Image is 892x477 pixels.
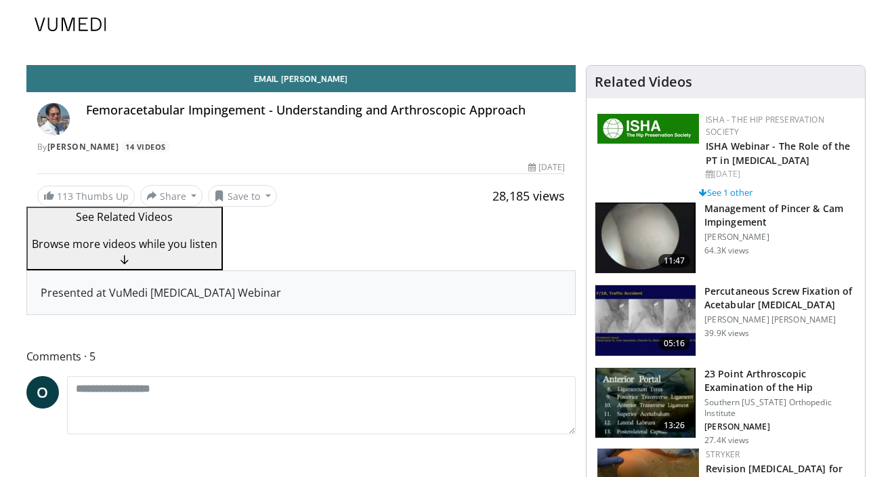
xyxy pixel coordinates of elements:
[41,285,562,301] div: Presented at VuMedi [MEDICAL_DATA] Webinar
[32,209,217,225] p: See Related Videos
[121,141,171,152] a: 14 Videos
[26,376,59,409] a: O
[595,285,696,356] img: 134112_0000_1.png.150x105_q85_crop-smart_upscale.jpg
[699,186,752,199] a: See 1 other
[704,285,857,312] h3: Percutaneous Screw Fixation of Acetabular [MEDICAL_DATA]
[595,74,692,90] h4: Related Videos
[595,203,696,273] img: 38483_0000_3.png.150x105_q85_crop-smart_upscale.jpg
[658,419,691,432] span: 13:26
[658,337,691,350] span: 05:16
[704,367,857,394] h3: 23 Point Arthroscopic Examination of the Hip
[706,449,740,460] a: Stryker
[706,168,854,180] div: [DATE]
[704,421,857,432] p: Carlos Guanche
[37,141,566,153] div: By
[706,114,824,138] a: ISHA - The Hip Preservation Society
[26,65,576,92] a: Email [PERSON_NAME]
[597,114,699,144] img: a9f71565-a949-43e5-a8b1-6790787a27eb.jpg.150x105_q85_autocrop_double_scale_upscale_version-0.2.jpg
[595,285,857,356] a: 05:16 Percutaneous Screw Fixation of Acetabular [MEDICAL_DATA] [PERSON_NAME] [PERSON_NAME] 39.9K ...
[140,185,203,207] button: Share
[658,254,691,268] span: 11:47
[47,141,119,152] a: [PERSON_NAME]
[704,232,857,243] p: [PERSON_NAME]
[595,368,696,438] img: oa8B-rsjN5HfbTbX4xMDoxOjBrO-I4W8.150x105_q85_crop-smart_upscale.jpg
[706,140,850,167] a: ISHA Webinar - The Role of the PT in [MEDICAL_DATA]
[26,348,576,365] span: Comments 5
[704,328,749,339] p: 39.9K views
[595,202,857,274] a: 11:47 Management of Pincer & Cam Impingement [PERSON_NAME] 64.3K views
[704,435,749,446] p: 27.4K views
[704,202,857,229] h3: Management of Pincer & Cam Impingement
[704,245,749,256] p: 64.3K views
[37,103,70,136] img: Avatar
[528,161,565,173] div: [DATE]
[704,314,857,325] p: [PERSON_NAME] [PERSON_NAME]
[32,236,217,251] span: Browse more videos while you listen
[37,186,135,207] a: 113 Thumbs Up
[26,207,223,270] button: See Related Videos Browse more videos while you listen
[704,397,857,419] p: Southern [US_STATE] Orthopedic Institute
[57,190,73,203] span: 113
[86,103,566,118] h4: Femoracetabular Impingement - Understanding and Arthroscopic Approach
[35,18,106,31] img: VuMedi Logo
[595,367,857,446] a: 13:26 23 Point Arthroscopic Examination of the Hip Southern [US_STATE] Orthopedic Institute [PERS...
[208,185,277,207] button: Save to
[492,188,565,204] span: 28,185 views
